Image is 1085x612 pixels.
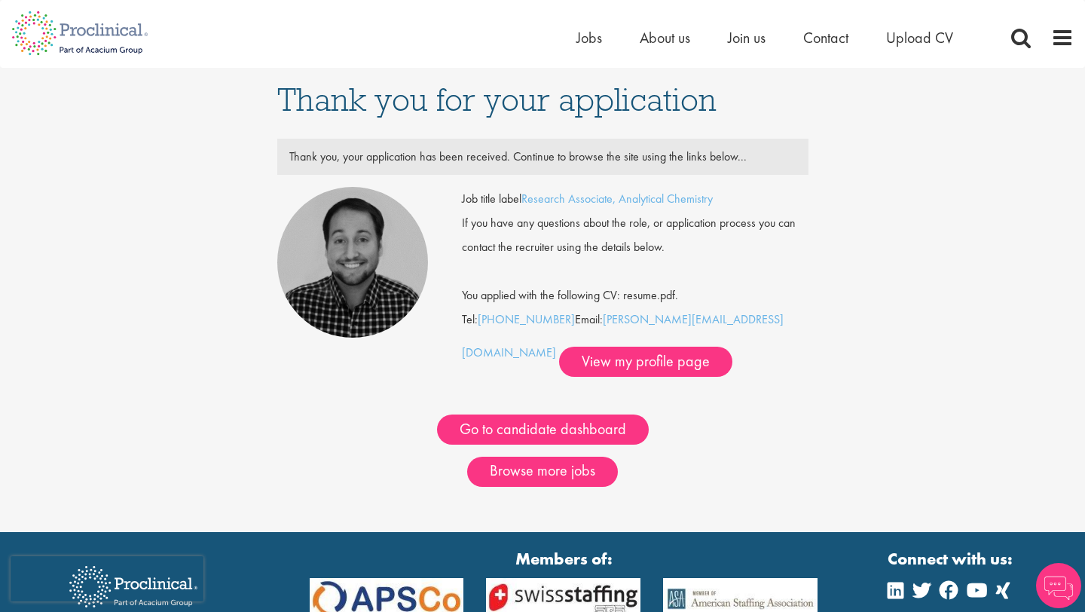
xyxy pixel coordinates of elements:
[640,28,690,47] a: About us
[728,28,766,47] a: Join us
[521,191,713,207] a: Research Associate, Analytical Chemistry
[451,259,820,308] div: You applied with the following CV: resume.pdf.
[1036,563,1081,608] img: Chatbot
[462,311,784,360] a: [PERSON_NAME][EMAIL_ADDRESS][DOMAIN_NAME]
[277,79,717,120] span: Thank you for your application
[277,187,428,338] img: Mike Raletz
[462,187,808,377] div: Tel: Email:
[278,145,808,169] div: Thank you, your application has been received. Continue to browse the site using the links below...
[11,556,203,601] iframe: reCAPTCHA
[451,187,820,211] div: Job title label
[803,28,848,47] a: Contact
[310,547,818,571] strong: Members of:
[886,28,953,47] a: Upload CV
[888,547,1016,571] strong: Connect with us:
[451,211,820,259] div: If you have any questions about the role, or application process you can contact the recruiter us...
[467,457,618,487] a: Browse more jobs
[437,415,649,445] a: Go to candidate dashboard
[478,311,575,327] a: [PHONE_NUMBER]
[559,347,732,377] a: View my profile page
[576,28,602,47] a: Jobs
